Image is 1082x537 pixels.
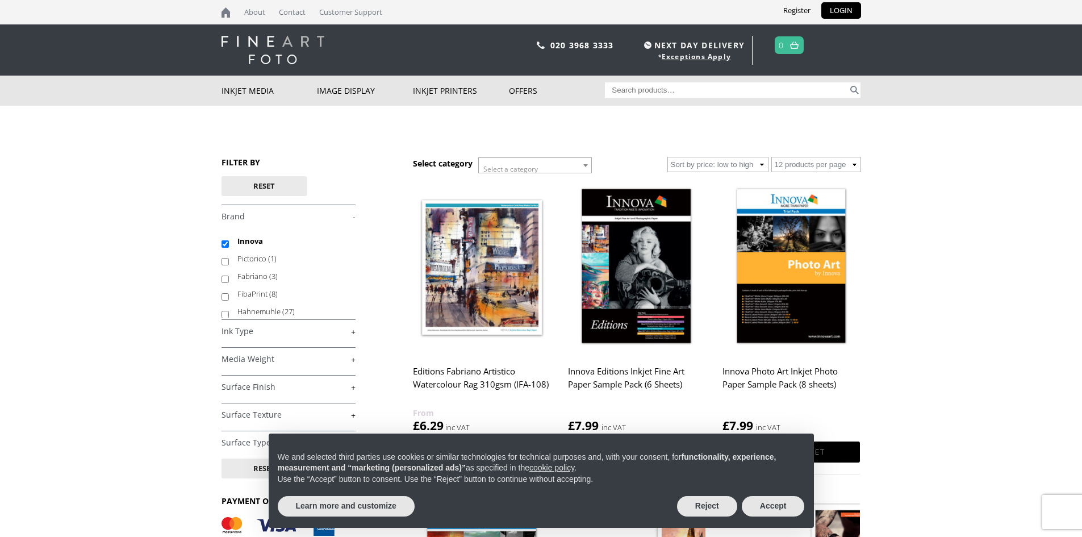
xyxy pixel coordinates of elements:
[413,181,550,434] a: Editions Fabriano Artistico Watercolour Rag 310gsm (IFA-108) £6.29
[278,496,415,517] button: Learn more and customize
[237,268,345,285] label: Fabriano
[821,2,861,19] a: LOGIN
[222,211,356,222] a: -
[222,176,307,196] button: Reset
[222,157,356,168] h3: FILTER BY
[662,52,731,61] a: Exceptions Apply
[667,157,768,172] select: Shop order
[413,418,444,434] bdi: 6.29
[268,253,277,264] span: (1)
[222,410,356,421] a: +
[601,421,626,434] strong: inc VAT
[413,418,420,434] span: £
[722,361,860,406] h2: Innova Photo Art Inkjet Photo Paper Sample Pack (8 sheets)
[605,82,848,98] input: Search products…
[756,421,780,434] strong: inc VAT
[222,347,356,370] h4: Media Weight
[269,289,278,299] span: (8)
[529,463,574,472] a: cookie policy
[317,76,413,106] a: Image Display
[790,41,799,49] img: basket.svg
[222,319,356,342] h4: Ink Type
[537,41,545,49] img: phone.svg
[222,375,356,398] h4: Surface Finish
[775,2,819,19] a: Register
[222,326,356,337] a: +
[222,438,356,448] a: +
[677,496,737,517] button: Reject
[237,303,345,320] label: Hahnemuhle
[222,76,318,106] a: Inkjet Media
[278,452,776,473] strong: functionality, experience, measurement and “marketing (personalized ads)”
[269,271,278,281] span: (3)
[568,361,705,406] h2: Innova Editions Inkjet Fine Art Paper Sample Pack (6 Sheets)
[237,250,345,268] label: Pictorico
[222,205,356,227] h4: Brand
[568,181,705,353] img: Innova Editions Inkjet Fine Art Paper Sample Pack (6 Sheets)
[644,41,651,49] img: time.svg
[222,459,307,478] button: Reset
[641,39,745,52] span: NEXT DAY DELIVERY
[222,403,356,426] h4: Surface Texture
[237,285,345,303] label: FibaPrint
[722,181,860,434] a: Innova Photo Art Inkjet Photo Paper Sample Pack (8 sheets) £7.99 inc VAT
[413,361,550,406] h2: Editions Fabriano Artistico Watercolour Rag 310gsm (IFA-108)
[413,158,473,169] h3: Select category
[413,181,550,353] img: Editions Fabriano Artistico Watercolour Rag 310gsm (IFA-108)
[848,82,861,98] button: Search
[278,452,805,474] p: We and selected third parties use cookies or similar technologies for technical purposes and, wit...
[779,37,784,53] a: 0
[222,382,356,393] a: +
[222,496,356,506] h3: PAYMENT OPTIONS
[282,306,295,317] span: (27)
[222,431,356,453] h4: Surface Type
[222,354,356,365] a: +
[568,181,705,434] a: Innova Editions Inkjet Fine Art Paper Sample Pack (6 Sheets) £7.99 inc VAT
[278,474,805,485] p: Use the “Accept” button to consent. Use the “Reject” button to continue without accepting.
[222,36,324,64] img: logo-white.svg
[742,496,805,517] button: Accept
[550,40,614,51] a: 020 3968 3333
[722,181,860,353] img: Innova Photo Art Inkjet Photo Paper Sample Pack (8 sheets)
[260,424,823,537] div: Notice
[483,164,538,174] span: Select a category
[509,76,605,106] a: Offers
[413,76,509,106] a: Inkjet Printers
[237,232,345,250] label: Innova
